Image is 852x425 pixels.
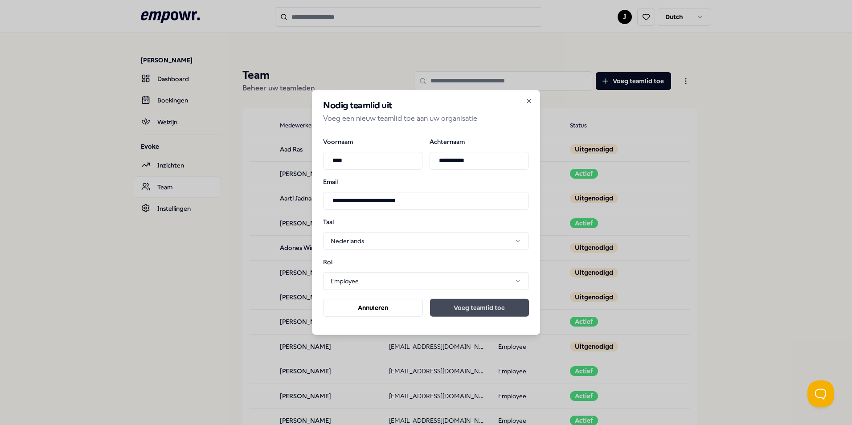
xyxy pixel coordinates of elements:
label: Taal [323,218,369,225]
label: Rol [323,259,369,265]
label: Achternaam [430,138,529,144]
button: Annuleren [323,299,423,317]
label: Email [323,178,529,184]
button: Voeg teamlid toe [430,299,529,317]
h2: Nodig teamlid uit [323,101,529,110]
label: Voornaam [323,138,422,144]
p: Voeg een nieuw teamlid toe aan uw organisatie [323,113,529,124]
